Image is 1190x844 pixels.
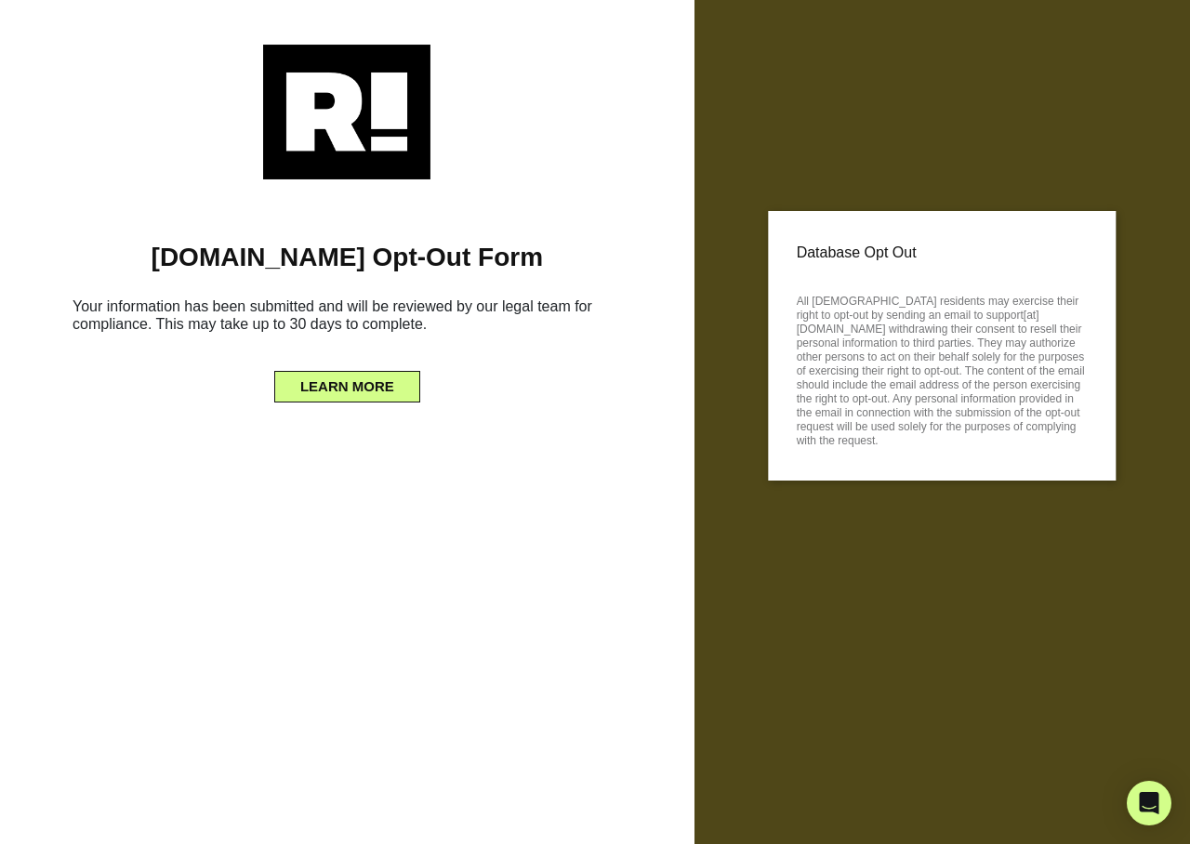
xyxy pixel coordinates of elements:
p: All [DEMOGRAPHIC_DATA] residents may exercise their right to opt-out by sending an email to suppo... [797,289,1088,448]
h6: Your information has been submitted and will be reviewed by our legal team for compliance. This m... [28,290,667,348]
h1: [DOMAIN_NAME] Opt-Out Form [28,242,667,273]
a: LEARN MORE [274,374,420,389]
p: Database Opt Out [797,239,1088,267]
div: Open Intercom Messenger [1127,781,1171,825]
button: LEARN MORE [274,371,420,402]
img: Retention.com [263,45,430,179]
